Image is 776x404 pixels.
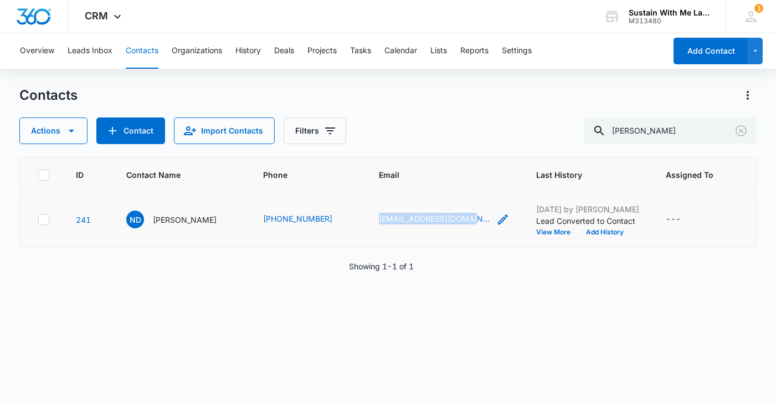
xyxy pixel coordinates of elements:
[379,213,510,226] div: Email - nikidech104@gmail.com - Select to Edit Field
[126,211,237,228] div: Contact Name - Nikitha Dechakka - Select to Edit Field
[307,33,337,69] button: Projects
[76,215,91,224] a: Navigate to contact details page for Nikitha Dechakka
[666,213,701,226] div: Assigned To - - Select to Edit Field
[754,4,763,13] span: 1
[674,38,748,64] button: Add Contact
[126,169,220,181] span: Contact Name
[284,117,346,144] button: Filters
[19,87,78,104] h1: Contacts
[584,117,757,144] input: Search Contacts
[96,117,165,144] button: Add Contact
[629,8,710,17] div: account name
[153,214,217,226] p: [PERSON_NAME]
[263,213,332,224] a: [PHONE_NUMBER]
[349,260,414,272] p: Showing 1-1 of 1
[536,229,578,236] button: View More
[235,33,261,69] button: History
[629,17,710,25] div: account id
[126,33,158,69] button: Contacts
[536,215,639,227] p: Lead Converted to Contact
[379,169,494,181] span: Email
[20,33,54,69] button: Overview
[666,169,713,181] span: Assigned To
[384,33,417,69] button: Calendar
[732,122,750,140] button: Clear
[274,33,294,69] button: Deals
[172,33,222,69] button: Organizations
[754,4,763,13] div: notifications count
[76,169,84,181] span: ID
[460,33,489,69] button: Reports
[379,213,490,224] a: [EMAIL_ADDRESS][DOMAIN_NAME]
[536,203,639,215] p: [DATE] by [PERSON_NAME]
[666,213,681,226] div: ---
[68,33,112,69] button: Leads Inbox
[263,169,336,181] span: Phone
[739,86,757,104] button: Actions
[502,33,532,69] button: Settings
[263,213,352,226] div: Phone - (240) 743-0088 - Select to Edit Field
[536,169,623,181] span: Last History
[430,33,447,69] button: Lists
[85,10,108,22] span: CRM
[174,117,275,144] button: Import Contacts
[578,229,631,236] button: Add History
[350,33,371,69] button: Tasks
[19,117,88,144] button: Actions
[126,211,144,228] span: ND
